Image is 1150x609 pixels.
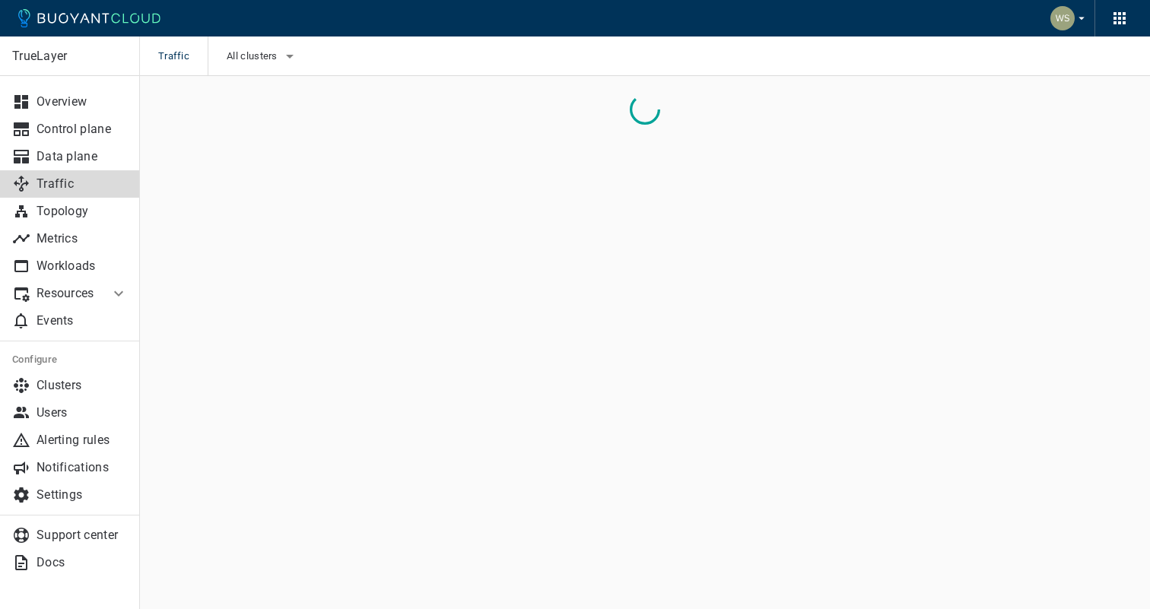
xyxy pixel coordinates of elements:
p: Control plane [37,122,128,137]
p: Topology [37,204,128,219]
p: Overview [37,94,128,109]
p: Alerting rules [37,433,128,448]
h5: Configure [12,354,128,366]
button: All clusters [227,45,299,68]
p: Settings [37,487,128,503]
p: Docs [37,555,128,570]
p: Data plane [37,149,128,164]
p: Metrics [37,231,128,246]
span: Traffic [158,36,208,76]
p: Workloads [37,259,128,274]
p: Support center [37,528,128,543]
p: Resources [37,286,97,301]
p: Events [37,313,128,328]
p: Notifications [37,460,128,475]
span: All clusters [227,50,281,62]
p: Clusters [37,378,128,393]
p: Traffic [37,176,128,192]
img: Weichung Shaw [1050,6,1075,30]
p: TrueLayer [12,49,127,64]
p: Users [37,405,128,420]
